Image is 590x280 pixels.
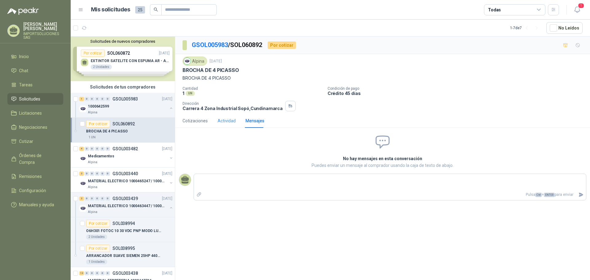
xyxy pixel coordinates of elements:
a: GSOL005983 [192,41,228,49]
a: 4 0 0 0 0 0 GSOL003482[DATE] Company LogoMedicamentosAlpina [79,145,174,165]
div: 0 [105,172,110,176]
label: Adjuntar archivos [194,189,204,200]
div: 0 [100,271,105,275]
span: Chat [19,67,28,74]
a: Negociaciones [7,121,63,133]
p: ARRANCADOR SUAVE SIEMEN 25HP 440VAC 60HZ [86,253,163,259]
span: 1 [578,3,584,9]
div: 12 [79,271,84,275]
div: 0 [85,97,89,101]
div: 2 [79,172,84,176]
p: Cantidad [183,86,323,91]
p: Alpina [88,185,97,190]
div: Por cotizar [268,41,296,49]
img: Company Logo [79,105,87,112]
p: Puedes enviar un mensaje al comprador usando la caja de texto de abajo. [269,162,496,169]
div: UN [186,91,195,96]
button: Enviar [576,189,586,200]
p: GSOL003440 [112,172,138,176]
p: Carrera 4 Zona Industrial Sopó , Cundinamarca [183,106,283,111]
p: Pulsa + para enviar [204,189,576,200]
img: Company Logo [184,58,191,65]
h2: No hay mensajes en esta conversación [269,155,496,162]
p: Condición de pago [328,86,588,91]
a: Tareas [7,79,63,91]
a: Por cotizarSOL060892BROCHA DE 4 PICASSO1 UN [71,118,175,143]
div: 0 [90,147,94,151]
p: [PERSON_NAME] [PERSON_NAME] [23,22,63,31]
a: 1 0 0 0 0 0 GSOL005983[DATE] Company Logo1000642599Alpina [79,95,174,115]
p: BROCHA DE 4 PICASSO [183,67,239,73]
div: 2 [79,196,84,201]
div: 4 [79,147,84,151]
p: Alpina [88,110,97,115]
a: Solicitudes [7,93,63,105]
span: Solicitudes [19,96,40,102]
a: 2 0 0 0 0 0 GSOL003439[DATE] Company LogoMATERIAL ELECTRICO 1000463447 / 1000465800Alpina [79,195,174,215]
div: 0 [105,97,110,101]
div: Por cotizar [86,245,110,252]
span: 25 [135,6,145,14]
a: Chat [7,65,63,77]
button: Solicitudes de nuevos compradores [73,39,172,44]
p: Crédito 45 días [328,91,588,96]
div: 0 [100,97,105,101]
a: Por cotizarSOL038994O6H301 FOTOC 10 30 VDC PNP MODO LUZ/OSC2 Unidades [71,217,175,242]
p: Dirección [183,101,283,106]
button: 1 [572,4,583,15]
span: Ctrl [535,193,542,197]
p: IMPORTSOLUCIONES SAS [23,32,63,39]
div: 0 [85,196,89,201]
p: [DATE] [162,146,172,152]
p: 1 [183,91,184,96]
span: Cotizar [19,138,33,145]
p: [DATE] [162,270,172,276]
div: 0 [95,196,100,201]
div: Solicitudes de tus compradores [71,81,175,93]
p: [DATE] [162,96,172,102]
a: Cotizar [7,136,63,147]
a: Configuración [7,185,63,196]
div: Por cotizar [86,220,110,227]
a: 2 0 0 0 0 0 GSOL003440[DATE] Company LogoMATERIAL ELECTRICO 1000465247 / 1000466995Alpina [79,170,174,190]
div: Actividad [218,117,236,124]
p: Alpina [88,210,97,215]
p: BROCHA DE 4 PICASSO [86,128,128,134]
button: No Leídos [546,22,583,34]
div: Mensajes [246,117,264,124]
div: 0 [95,147,100,151]
span: Negociaciones [19,124,47,131]
span: search [154,7,158,12]
div: 1 - 7 de 7 [510,23,541,33]
div: 0 [100,172,105,176]
span: Configuración [19,187,46,194]
p: SOL038994 [112,221,135,226]
img: Company Logo [79,155,87,162]
div: Cotizaciones [183,117,208,124]
a: Por cotizarSOL038995ARRANCADOR SUAVE SIEMEN 25HP 440VAC 60HZ1 Unidades [71,242,175,267]
span: ENTER [544,193,555,197]
span: Tareas [19,81,33,88]
a: Licitaciones [7,107,63,119]
p: Medicamentos [88,153,114,159]
div: 1 [79,97,84,101]
div: 0 [95,97,100,101]
a: Remisiones [7,171,63,182]
p: [DATE] [162,171,172,177]
span: Remisiones [19,173,42,180]
div: Alpina [183,57,207,66]
p: GSOL003438 [112,271,138,275]
a: Órdenes de Compra [7,150,63,168]
div: 0 [105,271,110,275]
p: 1000642599 [88,104,109,109]
span: Licitaciones [19,110,42,116]
div: Todas [488,6,501,13]
div: 1 UN [86,135,98,140]
div: Por cotizar [86,120,110,128]
p: GSOL003482 [112,147,138,151]
span: Inicio [19,53,29,60]
div: 0 [105,147,110,151]
p: / SOL060892 [192,40,263,50]
p: BROCHA DE 4 PICASSO [183,75,583,81]
div: Solicitudes de nuevos compradoresPor cotizarSOL060872[DATE] EXTINTOR SATELITE CON ESPUMA AR - AFF... [71,37,175,81]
